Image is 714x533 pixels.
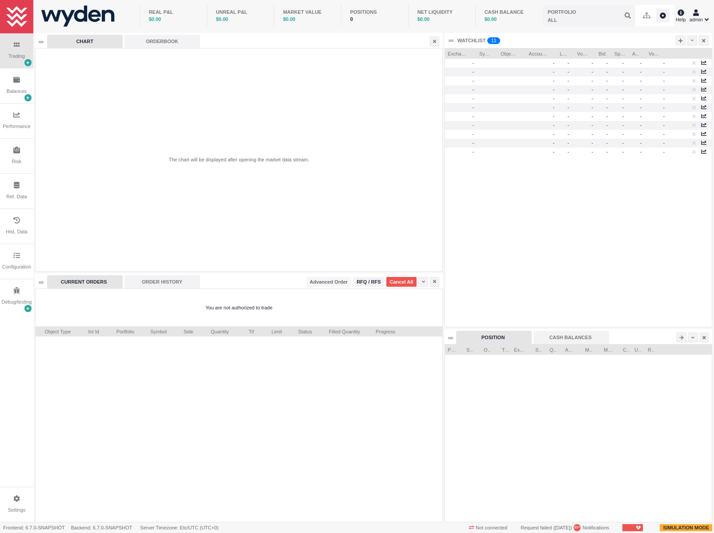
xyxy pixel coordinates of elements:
span: - [553,60,554,65]
div: Performance [3,123,31,130]
div: PORTFOLIO [548,8,576,16]
div: Settings [8,506,26,514]
span: $0.00 [485,16,497,22]
span: - [591,78,593,83]
span: - [553,69,554,74]
div: POSITION [456,331,532,344]
span: SIMULATION MODE [660,523,712,533]
span: Portfolio [110,326,134,335]
span: - [553,149,554,154]
span: - [663,96,665,101]
span: - [568,96,573,101]
span: - [622,96,627,101]
span: - [591,131,593,136]
span: - [622,122,627,128]
span: - [472,87,474,92]
div: MARKET VALUE [283,8,332,16]
span: Last [560,48,567,57]
span: - [640,96,645,101]
span: Portfolio Id [448,345,456,353]
span: - [568,122,573,128]
span: - [591,104,593,110]
span: - [606,104,611,110]
span: ( ) [552,525,572,530]
span: RFQ / RFS [357,278,381,286]
span: Int Id [81,326,99,335]
span: - [591,149,593,154]
span: Symbol [145,326,167,335]
span: - [663,69,665,74]
span: Cost [623,345,630,353]
span: - [553,131,554,136]
span: - [553,96,554,101]
span: - [622,87,627,92]
span: - [472,78,474,83]
div: Hist. Data [6,228,27,236]
span: Quantity [550,345,557,353]
div: ORDERBOOK [124,35,200,48]
span: - [640,149,645,154]
span: - [553,104,554,110]
span: Realized P&L [648,345,655,353]
span: Tif [240,326,254,335]
span: - [591,113,593,119]
span: - [606,149,611,154]
sup: 11 [487,37,500,44]
span: Not connected [466,523,510,533]
span: - [622,131,627,136]
span: Bid [598,48,606,57]
span: - [568,78,573,83]
span: - [472,69,474,74]
div: Debug/testing [2,298,32,306]
input: ALL [542,5,635,26]
span: $0.00 [149,16,161,22]
div: Notifications [517,523,612,533]
div: UNREAL P&L [216,8,265,16]
div: CASH BALANCES [533,331,609,344]
div: You are not authorized to trade [36,289,442,326]
p: 1 [491,37,493,46]
span: Object Type [38,326,71,335]
div: POSITIONS [350,8,399,16]
div: CHART [47,35,123,48]
span: Market Value [604,345,612,353]
span: Object Type [484,345,491,353]
div: Trading [8,52,25,60]
span: - [663,78,665,83]
div: Balances [7,88,27,95]
span: - [568,104,573,110]
span: - [640,78,645,83]
span: - [568,87,573,92]
span: admin [690,16,703,24]
span: - [591,96,593,101]
span: Vol Bid [577,48,588,57]
span: Type [502,345,509,353]
span: - [663,104,665,110]
span: - [472,96,474,101]
span: 99+ [574,525,581,531]
div: CURRENT ORDERS [47,275,123,289]
span: - [472,149,474,154]
span: - [568,69,573,74]
span: Spread [614,48,627,57]
span: Ask [632,48,639,57]
span: - [472,131,474,136]
span: - [553,87,554,92]
span: - [663,60,665,65]
span: - [568,60,573,65]
span: Exchange Name [448,48,469,57]
div: ORDER HISTORY [124,275,200,289]
span: - [663,87,665,92]
span: Account Name [529,48,549,57]
span: - [591,140,593,145]
span: - [553,122,554,128]
span: - [640,104,645,110]
div: The chart will be displayed after opening the market data stream. [168,156,309,164]
span: - [640,140,645,145]
div: Configuration [2,263,31,271]
div: 0 [350,16,399,23]
span: $0.00 [417,16,430,22]
span: - [591,69,593,74]
span: - [553,113,554,119]
span: - [472,140,474,145]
